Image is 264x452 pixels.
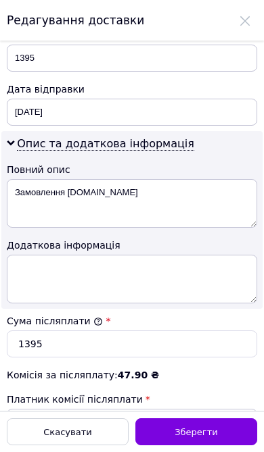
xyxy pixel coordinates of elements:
span: Редагування доставки [7,14,144,27]
textarea: Замовлення [DOMAIN_NAME] [7,179,257,228]
div: Комісія за післяплату: [7,368,257,382]
div: Додаткова інформація [7,238,257,252]
div: Дата відправки [7,82,257,96]
span: Зберегти [175,427,217,437]
label: Сума післяплати [7,316,103,326]
span: Скасувати [43,427,91,437]
span: Опис та додаткова інформація [17,137,194,151]
span: Отримувач [7,409,257,437]
span: 47.90 ₴ [118,370,159,380]
div: Повний опис [7,163,257,176]
span: Платник комісії післяплати [7,394,143,405]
